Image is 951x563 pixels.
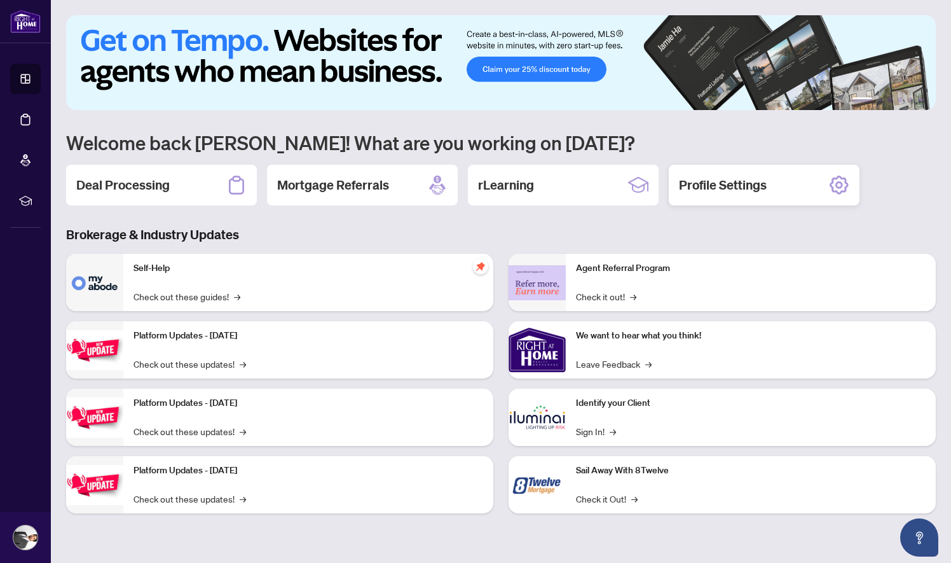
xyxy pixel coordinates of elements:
[133,492,246,506] a: Check out these updates!→
[908,97,913,102] button: 5
[679,176,767,194] h2: Profile Settings
[66,398,123,438] img: Platform Updates - July 8, 2025
[509,456,566,513] img: Sail Away With 8Twelve
[473,259,488,274] span: pushpin
[66,465,123,505] img: Platform Updates - June 23, 2025
[277,176,389,194] h2: Mortgage Referrals
[576,396,926,410] p: Identify your Client
[576,424,616,438] a: Sign In!→
[877,97,882,102] button: 2
[66,330,123,370] img: Platform Updates - July 21, 2025
[133,424,246,438] a: Check out these updates!→
[133,289,240,303] a: Check out these guides!→
[576,492,638,506] a: Check it Out!→
[576,464,926,478] p: Sail Away With 8Twelve
[13,525,38,550] img: Profile Icon
[133,396,483,410] p: Platform Updates - [DATE]
[898,97,903,102] button: 4
[576,357,652,371] a: Leave Feedback→
[576,329,926,343] p: We want to hear what you think!
[900,518,938,557] button: Open asap
[631,492,638,506] span: →
[66,226,936,244] h3: Brokerage & Industry Updates
[240,357,246,371] span: →
[576,261,926,275] p: Agent Referral Program
[478,176,534,194] h2: rLearning
[133,357,246,371] a: Check out these updates!→
[509,321,566,379] img: We want to hear what you think!
[133,329,483,343] p: Platform Updates - [DATE]
[509,389,566,446] img: Identify your Client
[240,492,246,506] span: →
[610,424,616,438] span: →
[66,15,936,110] img: Slide 0
[852,97,872,102] button: 1
[887,97,893,102] button: 3
[630,289,636,303] span: →
[76,176,170,194] h2: Deal Processing
[133,261,483,275] p: Self-Help
[509,265,566,300] img: Agent Referral Program
[66,254,123,311] img: Self-Help
[133,464,483,478] p: Platform Updates - [DATE]
[240,424,246,438] span: →
[918,97,923,102] button: 6
[234,289,240,303] span: →
[645,357,652,371] span: →
[66,130,936,155] h1: Welcome back [PERSON_NAME]! What are you working on [DATE]?
[576,289,636,303] a: Check it out!→
[10,10,41,33] img: logo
